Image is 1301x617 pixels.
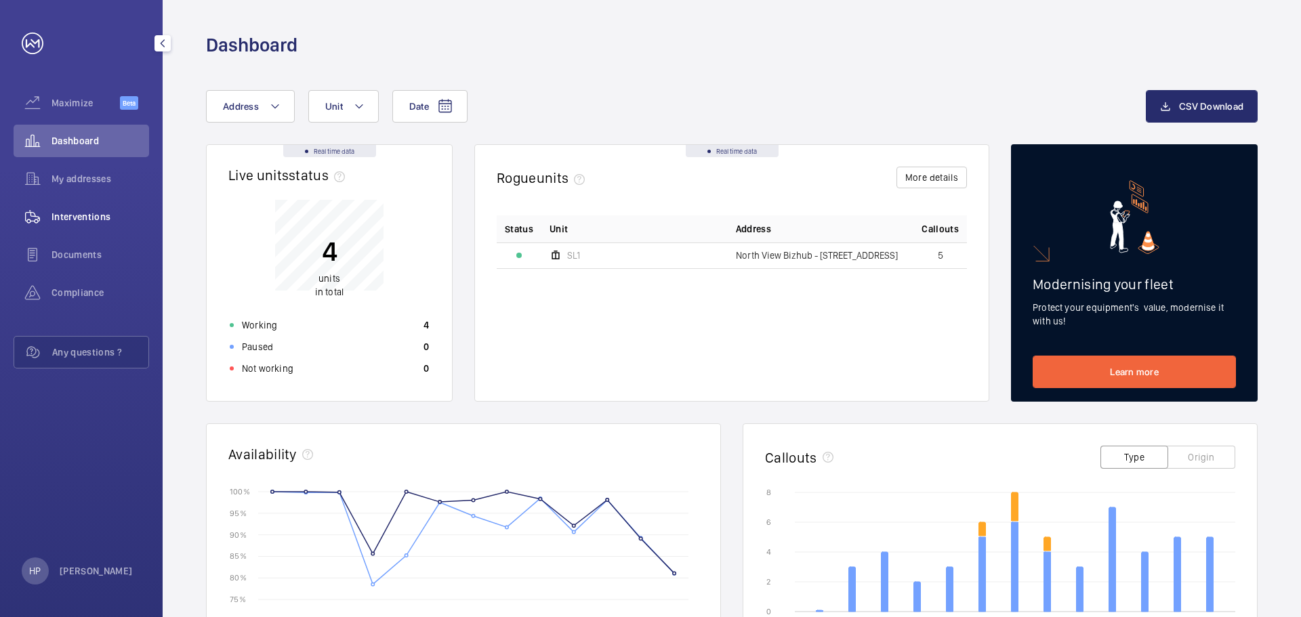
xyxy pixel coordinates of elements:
[228,446,297,463] h2: Availability
[497,169,590,186] h2: Rogue
[736,222,771,236] span: Address
[766,577,770,587] text: 2
[51,286,149,299] span: Compliance
[51,134,149,148] span: Dashboard
[51,96,120,110] span: Maximize
[550,222,568,236] span: Unit
[52,345,148,359] span: Any questions ?
[206,33,297,58] h1: Dashboard
[424,340,429,354] p: 0
[308,90,379,123] button: Unit
[51,172,149,186] span: My addresses
[206,90,295,123] button: Address
[766,547,771,557] text: 4
[283,145,376,157] div: Real time data
[230,486,250,496] text: 100 %
[230,530,247,539] text: 90 %
[766,488,771,497] text: 8
[736,251,898,260] span: North View Bizhub - [STREET_ADDRESS]
[325,101,343,112] span: Unit
[315,234,344,268] p: 4
[223,101,259,112] span: Address
[51,248,149,261] span: Documents
[537,169,591,186] span: units
[1033,276,1236,293] h2: Modernising your fleet
[392,90,468,123] button: Date
[230,508,247,517] text: 95 %
[1110,180,1159,254] img: marketing-card.svg
[409,101,429,112] span: Date
[1179,101,1243,112] span: CSV Download
[567,251,580,260] span: SL1
[60,564,133,578] p: [PERSON_NAME]
[230,551,247,561] text: 85 %
[289,167,350,184] span: status
[318,273,340,284] span: units
[896,167,967,188] button: More details
[1100,446,1168,469] button: Type
[228,167,350,184] h2: Live units
[765,449,817,466] h2: Callouts
[505,222,533,236] p: Status
[424,362,429,375] p: 0
[120,96,138,110] span: Beta
[315,272,344,299] p: in total
[1146,90,1258,123] button: CSV Download
[922,222,959,236] span: Callouts
[766,517,771,527] text: 6
[686,145,779,157] div: Real time data
[1033,356,1236,388] a: Learn more
[230,595,246,604] text: 75 %
[242,318,277,332] p: Working
[51,210,149,224] span: Interventions
[242,362,293,375] p: Not working
[230,573,247,582] text: 80 %
[766,607,771,616] text: 0
[938,251,943,260] span: 5
[424,318,429,332] p: 4
[1033,301,1236,328] p: Protect your equipment's value, modernise it with us!
[1168,446,1235,469] button: Origin
[242,340,273,354] p: Paused
[29,564,41,578] p: HP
